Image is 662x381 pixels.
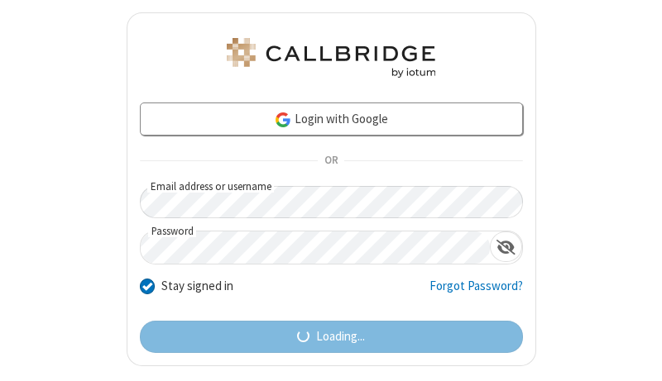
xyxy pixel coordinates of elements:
label: Stay signed in [161,277,233,296]
img: google-icon.png [274,111,292,129]
input: Email address or username [140,186,523,218]
input: Password [141,231,490,264]
a: Forgot Password? [429,277,523,308]
iframe: Chat [621,338,650,369]
div: Show password [490,231,522,262]
button: Loading... [140,321,523,354]
span: OR [318,150,344,173]
a: Login with Google [140,102,523,136]
span: Loading... [316,327,365,346]
img: Astra [223,38,439,78]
